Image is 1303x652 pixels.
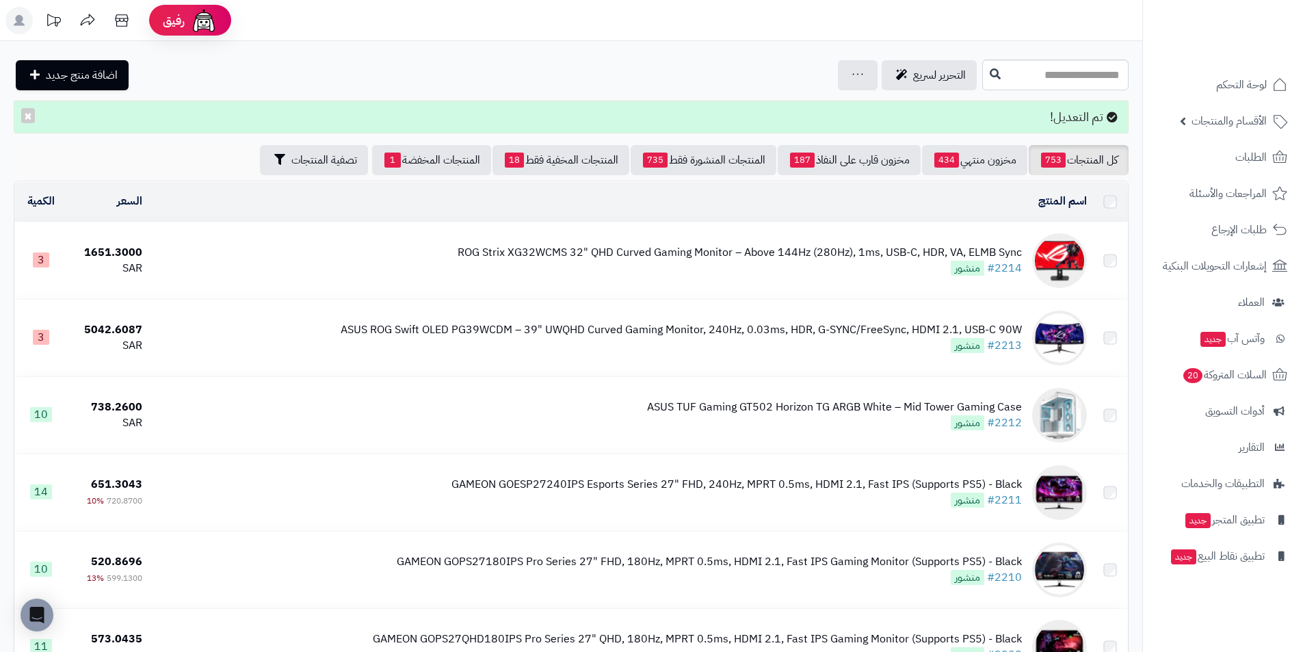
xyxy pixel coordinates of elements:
div: SAR [73,415,142,431]
div: 1651.3000 [73,245,142,261]
div: 738.2600 [73,400,142,415]
a: #2210 [987,569,1022,586]
div: GAMEON GOPS27180IPS Pro Series 27" FHD, 180Hz, MPRT 0.5ms, HDMI 2.1, Fast IPS Gaming Monitor (Sup... [397,554,1022,570]
a: المنتجات المنشورة فقط735 [631,145,776,175]
span: منشور [951,338,984,353]
span: التحرير لسريع [913,67,966,83]
span: 20 [1183,367,1202,383]
span: 3 [33,252,49,268]
span: 18 [505,153,524,168]
span: طلبات الإرجاع [1211,220,1267,239]
a: وآتس آبجديد [1151,322,1295,355]
span: رفيق [163,12,185,29]
img: ASUS TUF Gaming GT502 Horizon TG ARGB White – Mid Tower Gaming Case [1032,388,1087,443]
a: تطبيق نقاط البيعجديد [1151,540,1295,573]
span: 735 [643,153,668,168]
span: 10% [87,495,104,507]
img: logo-2.png [1210,10,1290,39]
span: لوحة التحكم [1216,75,1267,94]
a: التطبيقات والخدمات [1151,467,1295,500]
div: ASUS ROG Swift OLED PG39WCDM – 39" UWQHD Curved Gaming Monitor, 240Hz, 0.03ms, HDR, G-SYNC/FreeSy... [341,322,1022,338]
span: الطلبات [1235,148,1267,167]
a: السلات المتروكة20 [1151,358,1295,391]
span: جديد [1171,549,1196,564]
span: اضافة منتج جديد [46,67,118,83]
span: جديد [1200,332,1226,347]
a: لوحة التحكم [1151,68,1295,101]
span: العملاء [1238,293,1265,312]
div: SAR [73,338,142,354]
img: GAMEON GOESP27240IPS Esports Series 27" FHD, 240Hz, MPRT 0.5ms, HDMI 2.1, Fast IPS (Supports PS5)... [1032,465,1087,520]
a: المراجعات والأسئلة [1151,177,1295,210]
a: أدوات التسويق [1151,395,1295,428]
span: 13% [87,572,104,584]
div: Open Intercom Messenger [21,599,53,631]
a: إشعارات التحويلات البنكية [1151,250,1295,283]
span: 434 [934,153,959,168]
span: 753 [1041,153,1066,168]
a: تطبيق المتجرجديد [1151,504,1295,536]
a: مخزون منتهي434 [922,145,1027,175]
button: × [21,108,35,123]
span: 720.8700 [107,495,142,507]
a: الطلبات [1151,141,1295,174]
a: العملاء [1151,286,1295,319]
span: 1 [384,153,401,168]
span: جديد [1185,513,1211,528]
span: 3 [33,330,49,345]
span: 651.3043 [91,476,142,493]
a: التقارير [1151,431,1295,464]
span: المراجعات والأسئلة [1189,184,1267,203]
span: التقارير [1239,438,1265,457]
span: الأقسام والمنتجات [1192,112,1267,131]
span: تطبيق المتجر [1184,510,1265,530]
span: 10 [30,562,52,577]
span: السلات المتروكة [1182,365,1267,384]
div: 5042.6087 [73,322,142,338]
span: تصفية المنتجات [291,152,357,168]
span: 14 [30,484,52,499]
a: اسم المنتج [1038,193,1087,209]
div: ROG Strix XG32WCMS 32" QHD Curved Gaming Monitor – Above 144Hz (280Hz), 1ms, USB-C, HDR, VA, ELMB... [458,245,1022,261]
span: 187 [790,153,815,168]
a: الكمية [27,193,55,209]
a: طلبات الإرجاع [1151,213,1295,246]
span: التطبيقات والخدمات [1181,474,1265,493]
a: كل المنتجات753 [1029,145,1129,175]
span: وآتس آب [1199,329,1265,348]
span: منشور [951,261,984,276]
div: GAMEON GOESP27240IPS Esports Series 27" FHD, 240Hz, MPRT 0.5ms, HDMI 2.1, Fast IPS (Supports PS5)... [451,477,1022,493]
a: المنتجات المخفضة1 [372,145,491,175]
a: التحرير لسريع [882,60,977,90]
span: إشعارات التحويلات البنكية [1163,257,1267,276]
img: GAMEON GOPS27180IPS Pro Series 27" FHD, 180Hz, MPRT 0.5ms, HDMI 2.1, Fast IPS Gaming Monitor (Sup... [1032,543,1087,597]
span: 599.1300 [107,572,142,584]
span: منشور [951,493,984,508]
span: منشور [951,570,984,585]
div: GAMEON GOPS27QHD180IPS Pro Series 27" QHD, 180Hz, MPRT 0.5ms, HDMI 2.1, Fast IPS Gaming Monitor (... [373,631,1022,647]
span: 573.0435 [91,631,142,647]
span: 520.8696 [91,553,142,570]
a: السعر [117,193,142,209]
div: تم التعديل! [14,101,1129,133]
span: 10 [30,407,52,422]
a: المنتجات المخفية فقط18 [492,145,629,175]
span: تطبيق نقاط البيع [1170,547,1265,566]
span: منشور [951,415,984,430]
div: ASUS TUF Gaming GT502 Horizon TG ARGB White – Mid Tower Gaming Case [647,400,1022,415]
img: ASUS ROG Swift OLED PG39WCDM – 39" UWQHD Curved Gaming Monitor, 240Hz, 0.03ms, HDR, G-SYNC/FreeSy... [1032,311,1087,365]
a: #2211 [987,492,1022,508]
a: مخزون قارب على النفاذ187 [778,145,921,175]
img: ai-face.png [190,7,218,34]
a: #2212 [987,415,1022,431]
a: #2213 [987,337,1022,354]
a: #2214 [987,260,1022,276]
a: اضافة منتج جديد [16,60,129,90]
button: تصفية المنتجات [260,145,368,175]
div: SAR [73,261,142,276]
img: ROG Strix XG32WCMS 32" QHD Curved Gaming Monitor – Above 144Hz (280Hz), 1ms, USB-C, HDR, VA, ELMB... [1032,233,1087,288]
span: أدوات التسويق [1205,402,1265,421]
a: تحديثات المنصة [36,7,70,38]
